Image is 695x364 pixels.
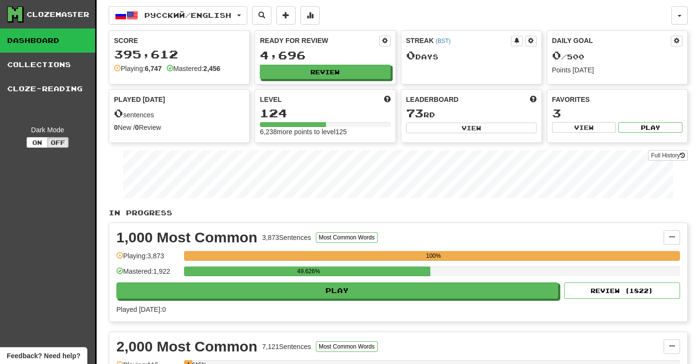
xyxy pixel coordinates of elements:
div: Day s [406,49,537,62]
button: More stats [300,6,320,25]
button: Search sentences [252,6,271,25]
div: Clozemaster [27,10,89,19]
span: / 500 [552,53,584,61]
span: 73 [406,106,424,120]
div: Playing: [114,64,162,73]
button: Русский/English [109,6,247,25]
div: Score [114,36,244,45]
a: Full History [648,150,688,161]
div: 3 [552,107,682,119]
button: View [552,122,616,133]
div: 2,000 Most Common [116,339,257,354]
span: Played [DATE]: 0 [116,306,166,313]
div: Streak [406,36,511,45]
span: This week in points, UTC [530,95,537,104]
strong: 2,456 [203,65,220,72]
button: View [406,123,537,133]
div: Mastered: 1,922 [116,266,179,282]
button: Most Common Words [316,232,378,243]
span: 0 [406,48,415,62]
div: 6,238 more points to level 125 [260,127,390,137]
div: Playing: 3,873 [116,251,179,267]
div: 395,612 [114,48,244,60]
div: 1,000 Most Common [116,230,257,245]
span: Level [260,95,282,104]
button: Play [116,282,558,299]
div: Favorites [552,95,682,104]
div: Dark Mode [7,125,88,135]
div: Mastered: [167,64,220,73]
strong: 0 [114,124,118,131]
span: Русский / English [144,11,231,19]
div: Points [DATE] [552,65,682,75]
div: sentences [114,107,244,120]
button: Off [47,137,69,148]
div: 124 [260,107,390,119]
span: Open feedback widget [7,351,80,361]
div: Ready for Review [260,36,379,45]
strong: 6,747 [145,65,162,72]
a: (BST) [436,38,451,44]
div: 4,696 [260,49,390,61]
button: Add sentence to collection [276,6,296,25]
div: rd [406,107,537,120]
div: 49.626% [187,266,430,276]
div: 100% [187,251,680,261]
span: Played [DATE] [114,95,165,104]
button: On [27,137,48,148]
p: In Progress [109,208,688,218]
div: 3,873 Sentences [262,233,311,242]
span: 0 [552,48,561,62]
button: Review (1822) [564,282,680,299]
strong: 0 [135,124,139,131]
span: Leaderboard [406,95,459,104]
button: Play [618,122,682,133]
span: Score more points to level up [384,95,391,104]
div: New / Review [114,123,244,132]
div: Daily Goal [552,36,671,46]
button: Review [260,65,390,79]
button: Most Common Words [316,341,378,352]
span: 0 [114,106,123,120]
div: 7,121 Sentences [262,342,311,351]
